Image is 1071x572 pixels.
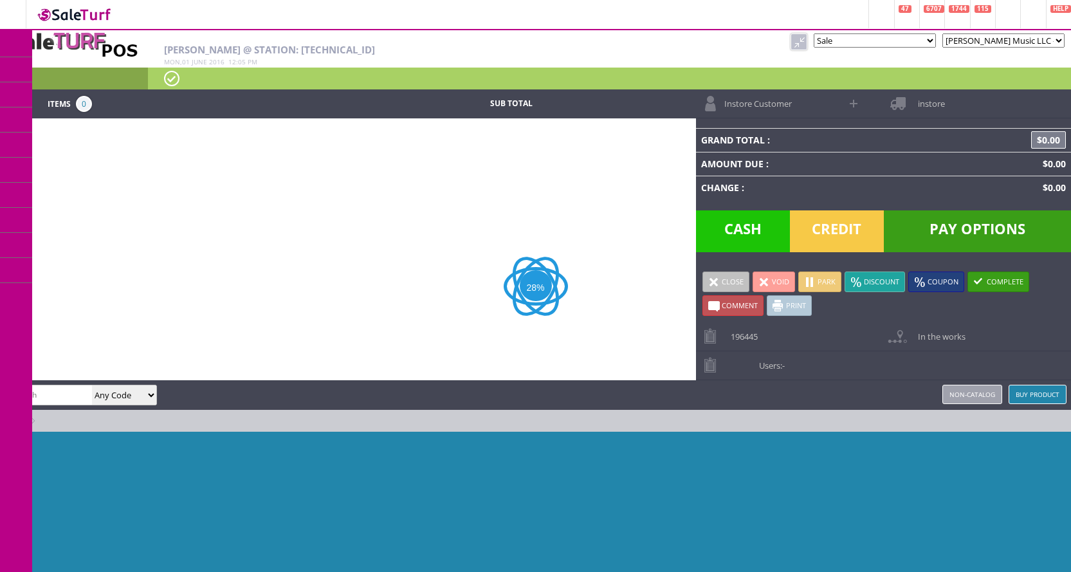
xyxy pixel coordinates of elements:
[884,210,1071,252] span: Pay Options
[767,295,812,316] a: Print
[702,272,749,292] a: Close
[209,57,224,66] span: 2016
[753,272,795,292] a: Void
[798,272,841,292] a: Park
[696,152,929,176] td: Amount Due :
[228,57,236,66] span: 12
[975,5,991,13] span: 115
[1031,131,1066,149] span: $0.00
[417,96,605,112] td: Sub Total
[182,57,190,66] span: 01
[192,57,207,66] span: June
[238,57,246,66] span: 05
[908,272,964,292] a: Coupon
[76,96,92,112] span: 0
[790,210,884,252] span: Credit
[911,89,945,109] span: instore
[164,57,257,66] span: , :
[722,300,758,310] span: Comment
[696,176,929,199] td: Change :
[782,360,785,371] span: -
[911,322,966,342] span: In the works
[845,272,905,292] a: Discount
[942,385,1002,404] a: Non-catalog
[1050,5,1071,13] span: HELP
[248,57,257,66] span: pm
[696,210,790,252] span: Cash
[967,272,1029,292] a: Complete
[1009,385,1066,404] a: Buy Product
[48,96,71,110] span: Items
[899,5,911,13] span: 47
[1038,158,1066,170] span: $0.00
[724,322,758,342] span: 196445
[164,44,700,55] h2: [PERSON_NAME] @ Station: [TECHNICAL_ID]
[753,351,785,371] span: Users:
[36,6,113,23] img: SaleTurf
[5,385,92,404] input: Search
[1038,181,1066,194] span: $0.00
[924,5,944,13] span: 6707
[164,57,180,66] span: Mon
[718,89,792,109] span: Instore Customer
[696,128,929,152] td: Grand Total :
[949,5,969,13] span: 1744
